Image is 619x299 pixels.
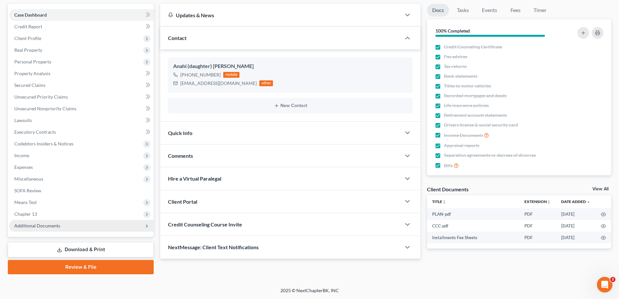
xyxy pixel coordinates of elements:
span: Chapter 13 [14,211,37,217]
span: Income Documents [444,132,483,139]
div: [EMAIL_ADDRESS][DOMAIN_NAME] [180,80,257,87]
span: Additional Documents [14,223,60,228]
div: mobile [223,72,239,78]
span: Tax returns [444,63,467,70]
span: Credit Report [14,24,42,29]
div: other [259,80,273,86]
a: Date Added expand_more [561,199,590,204]
a: Titleunfold_more [432,199,446,204]
a: Unsecured Nonpriority Claims [9,103,154,115]
a: Download & Print [8,242,154,257]
a: Tasks [452,4,474,17]
span: NextMessage: Client Text Notifications [168,244,259,250]
div: Anahi (daughter) [PERSON_NAME] [173,62,407,70]
td: [DATE] [556,208,596,220]
span: Case Dashboard [14,12,47,18]
div: 2025 © NextChapterBK, INC [124,287,495,299]
td: PLAN-pdf [427,208,519,220]
span: Income [14,153,29,158]
a: Extensionunfold_more [524,199,551,204]
span: Retirement account statements [444,112,507,118]
td: PDF [519,220,556,232]
div: Updates & News [168,12,393,19]
span: Means Test [14,199,37,205]
span: Separation agreements or decrees of divorces [444,152,536,158]
span: Unsecured Priority Claims [14,94,68,100]
span: Property Analysis [14,71,50,76]
a: Secured Claims [9,79,154,91]
iframe: Intercom live chat [597,277,613,292]
i: unfold_more [442,200,446,204]
span: Expenses [14,164,33,170]
a: Unsecured Priority Claims [9,91,154,103]
span: Bank statements [444,73,477,79]
span: Bills [444,162,453,169]
span: SOFA Review [14,188,41,193]
div: [PHONE_NUMBER] [180,72,221,78]
td: PDF [519,208,556,220]
td: PDF [519,232,556,243]
a: Fees [505,4,526,17]
a: Timer [528,4,552,17]
div: Client Documents [427,186,469,193]
i: expand_more [587,200,590,204]
span: Life insurance policies [444,102,489,109]
span: Lawsuits [14,117,32,123]
span: Contact [168,35,187,41]
a: SOFA Review [9,185,154,197]
a: Docs [427,4,449,17]
span: Drivers license & social security card [444,122,518,128]
a: Review & File [8,260,154,274]
span: Quick Info [168,130,192,136]
a: View All [592,187,609,191]
span: 2 [610,277,615,282]
span: Personal Property [14,59,51,64]
span: Pay advices [444,53,467,60]
a: Lawsuits [9,115,154,126]
span: Comments [168,153,193,159]
a: Property Analysis [9,68,154,79]
span: Recorded mortgages and deeds [444,92,507,99]
td: [DATE] [556,232,596,243]
td: CCC-pdf [427,220,519,232]
span: Credit Counseling Certificate [444,44,502,50]
i: unfold_more [547,200,551,204]
a: Events [477,4,502,17]
span: Real Property [14,47,42,53]
td: Installments Fee Sheets [427,232,519,243]
td: [DATE] [556,220,596,232]
button: New Contact [173,103,407,108]
span: Titles to motor vehicles [444,83,491,89]
span: Miscellaneous [14,176,43,182]
a: Executory Contracts [9,126,154,138]
span: Client Profile [14,35,41,41]
span: Hire a Virtual Paralegal [168,175,221,182]
span: Client Portal [168,198,197,205]
strong: 100% Completed [435,28,470,34]
span: Appraisal reports [444,142,479,149]
span: Executory Contracts [14,129,56,135]
a: Credit Report [9,21,154,33]
a: Case Dashboard [9,9,154,21]
span: Credit Counseling Course Invite [168,221,242,227]
span: Codebtors Insiders & Notices [14,141,73,146]
span: Unsecured Nonpriority Claims [14,106,76,111]
span: Secured Claims [14,82,45,88]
